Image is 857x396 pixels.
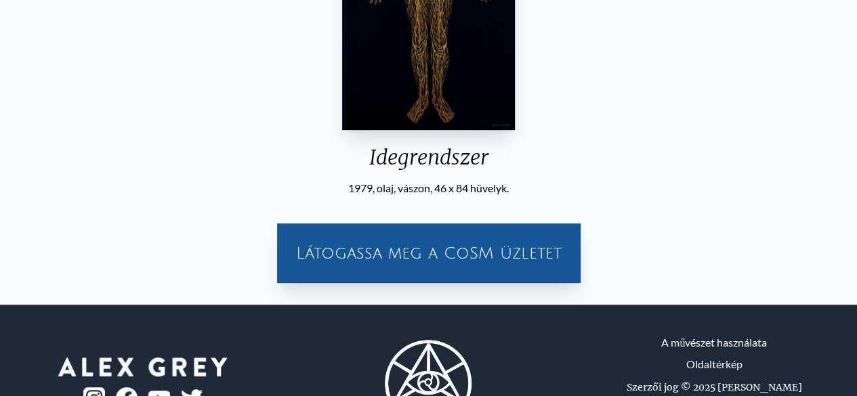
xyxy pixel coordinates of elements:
a: Oldaltérkép [686,356,743,372]
a: A művészet használata [661,334,767,351]
font: 1979, olaj, vászon, 46 x 84 hüvelyk. [348,181,509,194]
font: Szerzői jog © 2025 [PERSON_NAME] [627,381,802,393]
a: Látogassa meg a CoSM üzletet [285,232,572,275]
font: Oldaltérkép [686,357,743,370]
font: A művészet használata [661,336,767,349]
font: Látogassa meg a CoSM üzletet [296,244,562,262]
font: Idegrendszer [369,144,488,170]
